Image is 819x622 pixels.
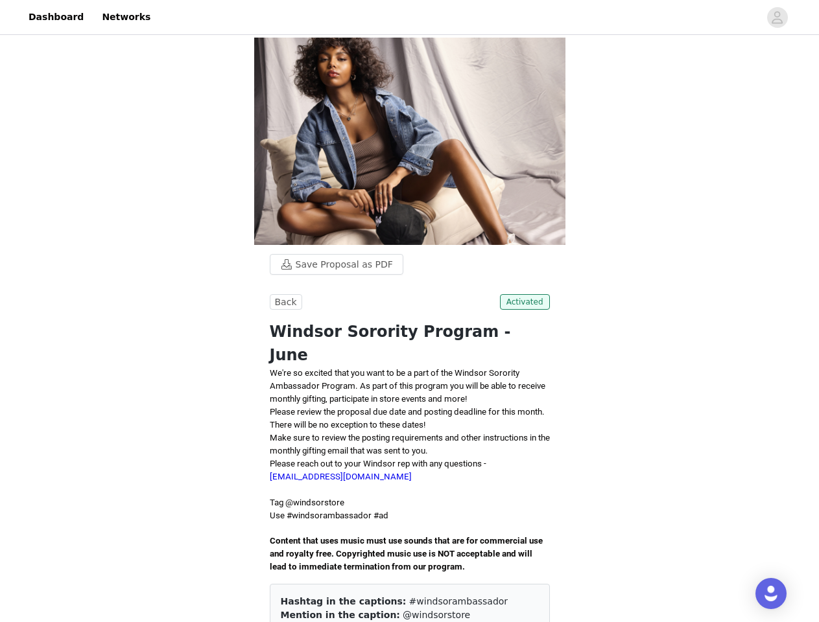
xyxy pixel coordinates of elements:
[270,407,545,430] span: Please review the proposal due date and posting deadline for this month. There will be no excepti...
[270,536,545,571] span: Content that uses music must use sounds that are for commercial use and royalty free. Copyrighted...
[270,254,403,275] button: Save Proposal as PDF
[254,38,565,245] img: campaign image
[270,472,412,481] a: [EMAIL_ADDRESS][DOMAIN_NAME]
[94,3,158,32] a: Networks
[403,610,470,620] span: @windsorstore
[270,498,344,507] span: Tag @windsorstore
[755,578,787,609] div: Open Intercom Messenger
[270,511,388,520] span: Use #windsorambassador #ad
[281,596,407,606] span: Hashtag in the captions:
[270,433,550,455] span: Make sure to review the posting requirements and other instructions in the monthly gifting email ...
[281,610,400,620] span: Mention in the caption:
[409,596,508,606] span: #windsorambassador
[270,368,545,404] span: We're so excited that you want to be a part of the Windsor Sorority Ambassador Program. As part o...
[270,320,550,367] h1: Windsor Sorority Program - June
[771,7,783,28] div: avatar
[270,459,486,481] span: Please reach out to your Windsor rep with any questions -
[500,294,550,310] span: Activated
[270,294,302,310] button: Back
[21,3,91,32] a: Dashboard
